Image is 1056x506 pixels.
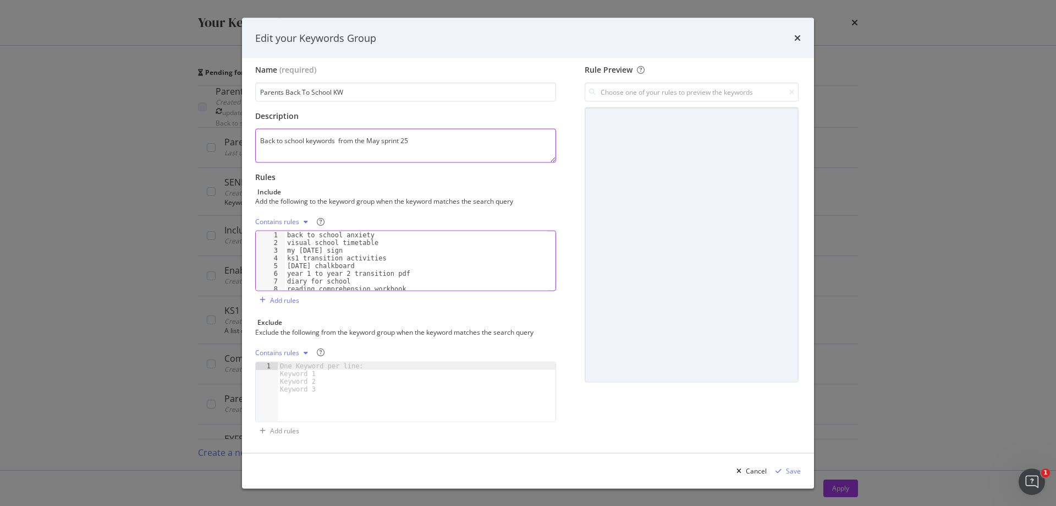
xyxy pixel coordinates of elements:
div: Cancel [746,466,767,475]
div: 5 [256,262,285,270]
div: Exclude the following from the keyword group when the keyword matches the search query [255,327,554,336]
div: Description [255,111,556,122]
input: Choose one of your rules to preview the keywords [585,83,799,102]
div: times [794,31,801,45]
button: Add rules [255,291,299,309]
input: Enter a name [255,83,556,102]
div: modal [242,18,814,488]
button: Save [771,462,801,480]
div: 8 [256,285,285,293]
div: Contains rules [255,349,299,356]
iframe: Intercom live chat [1019,469,1045,495]
button: Add rules [255,422,299,439]
div: Name [255,64,277,75]
textarea: Back to school keywords from the May sprint 25 [255,129,556,163]
div: Edit your Keywords Group [255,31,376,45]
span: 1 [1041,469,1050,477]
button: Contains rules [255,213,312,231]
div: One Keyword per line: Keyword 1 Keyword 2 Keyword 3 [278,362,370,393]
div: Rules [255,172,556,183]
div: Rule Preview [585,64,799,75]
div: Exclude [257,318,282,327]
div: Contains rules [255,219,299,225]
div: 3 [256,247,285,254]
div: 1 [256,231,285,239]
div: 6 [256,270,285,278]
div: Save [786,466,801,475]
span: (required) [279,64,316,75]
div: Add rules [270,295,299,304]
div: 1 [256,362,278,369]
div: Add rules [270,426,299,436]
button: Contains rules [255,344,312,361]
div: Include [257,187,281,197]
div: 4 [256,254,285,262]
button: Cancel [732,462,767,480]
div: Add the following to the keyword group when the keyword matches the search query [255,197,554,206]
div: 2 [256,239,285,247]
div: 7 [256,278,285,285]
